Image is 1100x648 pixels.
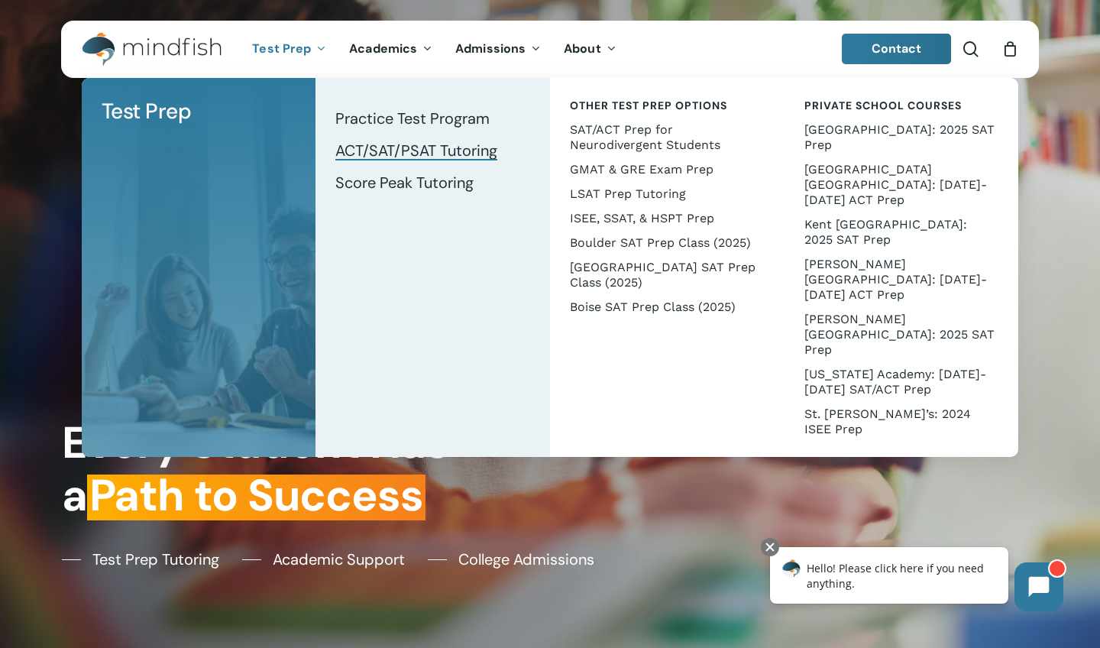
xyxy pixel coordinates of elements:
[804,99,962,112] span: Private School Courses
[570,122,720,152] span: SAT/ACT Prep for Neurodivergent Students
[804,312,995,357] span: [PERSON_NAME][GEOGRAPHIC_DATA]: 2025 SAT Prep
[570,300,736,314] span: Boise SAT Prep Class (2025)
[842,34,952,64] a: Contact
[800,157,1004,212] a: [GEOGRAPHIC_DATA] [GEOGRAPHIC_DATA]: [DATE]-[DATE] ACT Prep
[1001,40,1018,57] a: Cart
[800,212,1004,252] a: Kent [GEOGRAPHIC_DATA]: 2025 SAT Prep
[87,467,425,524] em: Path to Success
[331,102,535,134] a: Practice Test Program
[331,134,535,167] a: ACT/SAT/PSAT Tutoring
[570,235,751,250] span: Boulder SAT Prep Class (2025)
[92,548,219,571] span: Test Prep Tutoring
[62,548,219,571] a: Test Prep Tutoring
[62,416,540,522] h1: Every Student Has a
[804,257,987,302] span: [PERSON_NAME][GEOGRAPHIC_DATA]: [DATE]-[DATE] ACT Prep
[800,252,1004,307] a: [PERSON_NAME][GEOGRAPHIC_DATA]: [DATE]-[DATE] ACT Prep
[273,548,405,571] span: Academic Support
[102,97,192,125] span: Test Prep
[800,307,1004,362] a: [PERSON_NAME][GEOGRAPHIC_DATA]: 2025 SAT Prep
[335,173,474,193] span: Score Peak Tutoring
[565,295,769,319] a: Boise SAT Prep Class (2025)
[800,118,1004,157] a: [GEOGRAPHIC_DATA]: 2025 SAT Prep
[335,109,490,128] span: Practice Test Program
[804,162,987,207] span: [GEOGRAPHIC_DATA] [GEOGRAPHIC_DATA]: [DATE]-[DATE] ACT Prep
[570,260,755,290] span: [GEOGRAPHIC_DATA] SAT Prep Class (2025)
[804,217,967,247] span: Kent [GEOGRAPHIC_DATA]: 2025 SAT Prep
[565,255,769,295] a: [GEOGRAPHIC_DATA] SAT Prep Class (2025)
[552,43,628,56] a: About
[241,43,338,56] a: Test Prep
[800,93,1004,118] a: Private School Courses
[804,122,995,152] span: [GEOGRAPHIC_DATA]: 2025 SAT Prep
[754,535,1079,627] iframe: Chatbot
[565,231,769,255] a: Boulder SAT Prep Class (2025)
[241,21,627,78] nav: Main Menu
[564,40,601,57] span: About
[455,40,526,57] span: Admissions
[349,40,417,57] span: Academics
[570,99,727,112] span: Other Test Prep Options
[804,407,971,436] span: St. [PERSON_NAME]’s: 2024 ISEE Prep
[565,182,769,206] a: LSAT Prep Tutoring
[331,167,535,199] a: Score Peak Tutoring
[242,548,405,571] a: Academic Support
[61,21,1039,78] header: Main Menu
[428,548,594,571] a: College Admissions
[565,118,769,157] a: SAT/ACT Prep for Neurodivergent Students
[338,43,444,56] a: Academics
[800,362,1004,402] a: [US_STATE] Academy: [DATE]-[DATE] SAT/ACT Prep
[565,93,769,118] a: Other Test Prep Options
[565,157,769,182] a: GMAT & GRE Exam Prep
[570,186,686,201] span: LSAT Prep Tutoring
[335,141,497,160] span: ACT/SAT/PSAT Tutoring
[458,548,594,571] span: College Admissions
[804,367,986,397] span: [US_STATE] Academy: [DATE]-[DATE] SAT/ACT Prep
[565,206,769,231] a: ISEE, SSAT, & HSPT Prep
[444,43,552,56] a: Admissions
[800,402,1004,442] a: St. [PERSON_NAME]’s: 2024 ISEE Prep
[97,93,301,130] a: Test Prep
[252,40,311,57] span: Test Prep
[570,211,714,225] span: ISEE, SSAT, & HSPT Prep
[872,40,922,57] span: Contact
[570,162,713,177] span: GMAT & GRE Exam Prep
